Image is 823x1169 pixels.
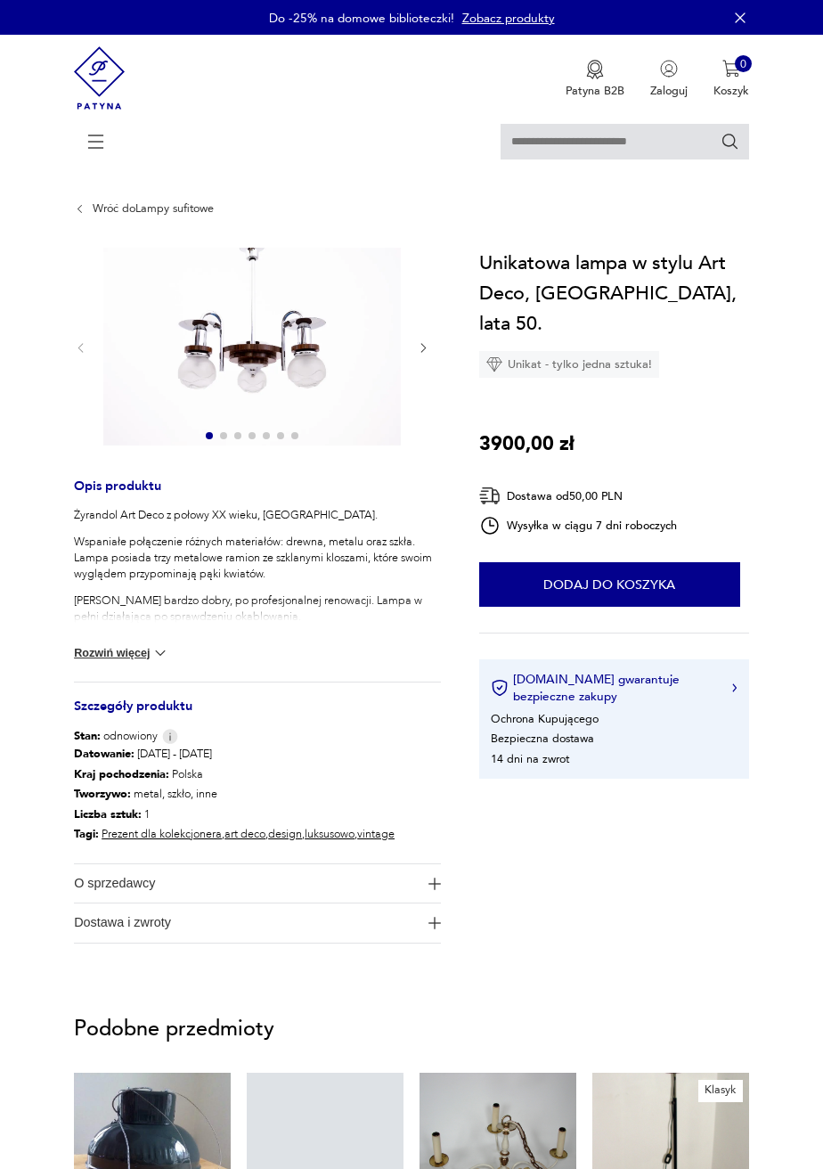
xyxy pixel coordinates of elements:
b: Liczba sztuk: [74,806,142,822]
button: Patyna B2B [566,60,624,99]
p: Wspaniałe połączenie różnych materiałów: drewna, metalu oraz szkła. Lampa posiada trzy metalowe r... [74,534,440,582]
a: design [268,826,302,842]
button: [DOMAIN_NAME] gwarantuje bezpieczne zakupy [491,671,737,705]
b: Tagi: [74,826,99,842]
span: Dostawa i zwroty [74,903,419,942]
img: Info icon [162,729,178,744]
p: [PERSON_NAME] bardzo dobry, po profesjonalnej renowacji. Lampa w pełni działająca po sprawdzeniu ... [74,593,440,625]
b: Kraj pochodzenia : [74,766,169,782]
p: 1 [74,805,395,825]
p: Żyrandol Art Deco z połowy XX wieku, [GEOGRAPHIC_DATA]. [74,507,440,523]
button: 0Koszyk [713,60,749,99]
img: Patyna - sklep z meblami i dekoracjami vintage [74,35,125,121]
p: Patyna B2B [566,83,624,99]
a: Prezent dla kolekcjonera [102,826,222,842]
img: Ikona plusa [428,917,441,929]
b: Datowanie : [74,746,134,762]
p: Koszyk [713,83,749,99]
span: odnowiony [74,728,158,744]
p: 3900,00 zł [479,429,574,459]
p: metal, szkło, inne [74,784,395,805]
img: Ikona strzałki w prawo [732,683,737,692]
a: Ikona medaluPatyna B2B [566,60,624,99]
p: [DATE] - [DATE] [74,744,395,764]
img: Ikona diamentu [486,356,502,372]
a: vintage [357,826,395,842]
div: Wysyłka w ciągu 7 dni roboczych [479,515,677,536]
a: art deco [224,826,265,842]
button: Dodaj do koszyka [479,562,740,607]
b: Tworzywo : [74,786,131,802]
img: Ikona koszyka [722,60,740,78]
img: Ikona certyfikatu [491,679,509,697]
h3: Opis produktu [74,481,440,508]
img: chevron down [151,644,169,662]
p: Polska [74,764,395,785]
div: Unikat - tylko jedna sztuka! [479,351,659,378]
a: Zobacz produkty [462,10,555,27]
button: Rozwiń więcej [74,644,169,662]
span: O sprzedawcy [74,864,419,903]
div: 0 [735,55,753,73]
img: Ikona dostawy [479,485,501,507]
h1: Unikatowa lampa w stylu Art Deco, [GEOGRAPHIC_DATA], lata 50. [479,248,749,339]
b: Stan: [74,728,101,744]
p: Zaloguj [650,83,688,99]
p: Podobne przedmioty [74,1020,749,1040]
button: Zaloguj [650,60,688,99]
li: Bezpieczna dostawa [491,731,594,747]
li: Ochrona Kupującego [491,711,599,727]
p: Do -25% na domowe biblioteczki! [269,10,454,27]
a: Wróć doLampy sufitowe [93,202,214,215]
li: 14 dni na zwrot [491,751,569,767]
img: Ikona medalu [586,60,604,79]
img: Zdjęcie produktu Unikatowa lampa w stylu Art Deco, Polska, lata 50. [103,248,401,446]
img: Ikona plusa [428,878,441,890]
h3: Szczegóły produktu [74,701,440,728]
img: Ikonka użytkownika [660,60,678,78]
button: Szukaj [721,132,740,151]
button: Ikona plusaDostawa i zwroty [74,903,440,942]
a: luksusowo [305,826,354,842]
div: Dostawa od 50,00 PLN [479,485,677,507]
button: Ikona plusaO sprzedawcy [74,864,440,903]
p: , , , , [74,824,395,845]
